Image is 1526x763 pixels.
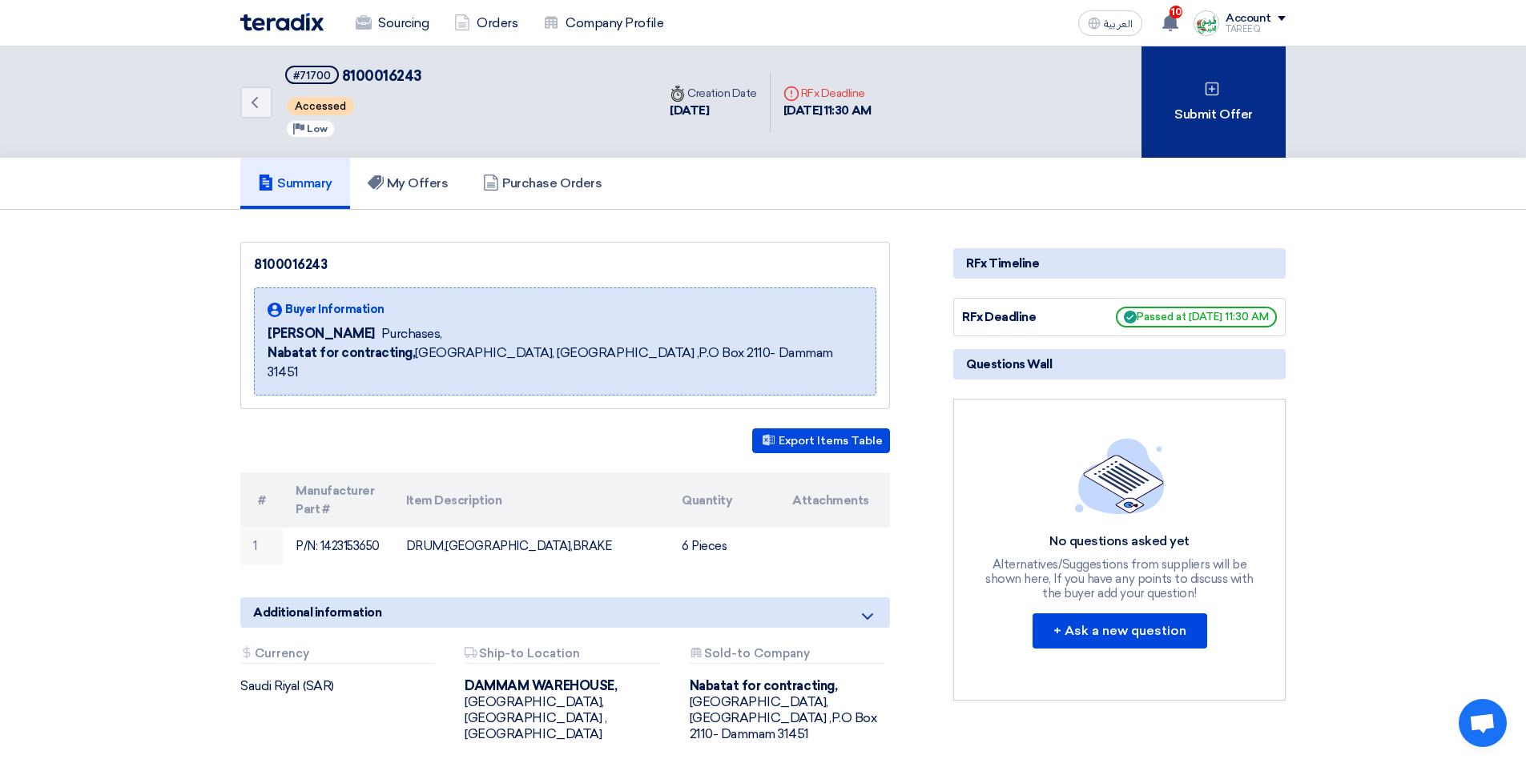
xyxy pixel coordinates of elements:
div: RFx Deadline [783,85,872,102]
div: TAREEQ [1226,25,1286,34]
button: العربية [1078,10,1142,36]
a: Company Profile [530,6,676,41]
a: Sourcing [343,6,441,41]
td: 6 Pieces [669,528,779,565]
span: 8100016243 [342,67,422,85]
a: Orders [441,6,530,41]
span: Passed at [DATE] 11:30 AM [1116,307,1277,327]
td: P/N: 1423153650 [283,528,393,565]
h5: My Offers [368,175,449,191]
div: Sold-to Company [690,647,884,664]
span: Accessed [287,97,354,115]
a: My Offers [350,158,466,209]
span: 10 [1170,6,1182,18]
span: Low [307,123,328,135]
div: [DATE] [670,102,757,120]
img: Teradix logo [240,13,324,31]
div: Saudi Riyal (SAR) [240,678,441,694]
th: # [240,472,283,528]
div: RFx Timeline [953,248,1286,279]
th: Attachments [779,472,890,528]
span: [PERSON_NAME] [268,324,375,343]
h5: Purchase Orders [483,175,602,191]
span: Questions Wall [966,355,1052,373]
div: Open chat [1459,699,1507,747]
h5: 8100016243 [285,66,422,86]
div: Creation Date [670,85,757,102]
div: Alternatives/Suggestions from suppliers will be shown here, If you have any points to discuss wit... [984,557,1256,600]
div: [DATE] 11:30 AM [783,102,872,120]
b: DAMMAM WAREHOUSE, [465,678,617,693]
div: #71700 [293,70,331,81]
div: Currency [240,647,434,664]
span: Purchases, [381,324,442,343]
img: empty_state_list.svg [1075,438,1165,513]
div: Account [1226,12,1271,26]
b: Nabatat for contracting, [268,345,415,360]
button: + Ask a new question [1033,613,1207,649]
td: DRUM,[GEOGRAPHIC_DATA],BRAKE [393,528,670,565]
div: [GEOGRAPHIC_DATA], [GEOGRAPHIC_DATA] ,[GEOGRAPHIC_DATA] [465,678,665,742]
th: Manufacturer Part # [283,472,393,528]
div: 8100016243 [254,255,876,275]
td: 1 [240,528,283,565]
a: Purchase Orders [465,158,619,209]
div: [GEOGRAPHIC_DATA], [GEOGRAPHIC_DATA] ,P.O Box 2110- Dammam 31451 [690,678,890,742]
span: Buyer Information [285,301,385,318]
div: Submit Offer [1141,46,1286,158]
th: Quantity [669,472,779,528]
span: [GEOGRAPHIC_DATA], [GEOGRAPHIC_DATA] ,P.O Box 2110- Dammam 31451 [268,343,863,382]
span: العربية [1104,18,1133,30]
b: Nabatat for contracting, [690,678,837,693]
th: Item Description [393,472,670,528]
a: Summary [240,158,350,209]
div: RFx Deadline [962,308,1082,327]
h5: Summary [258,175,332,191]
span: Additional information [253,604,381,621]
button: Export Items Table [752,428,890,453]
div: No questions asked yet [984,533,1256,550]
img: Screenshot___1727703618088.png [1194,10,1219,36]
div: Ship-to Location [465,647,658,664]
